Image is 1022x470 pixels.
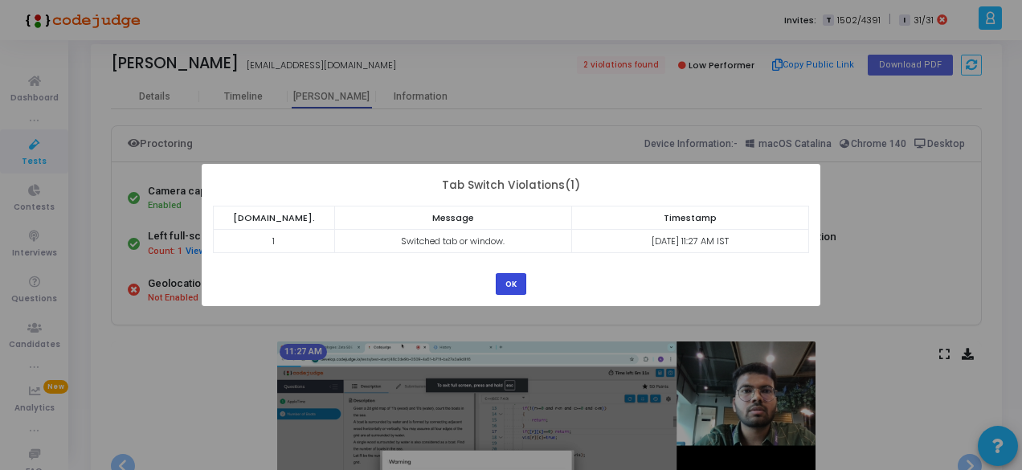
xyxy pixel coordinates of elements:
td: [DATE] 11:27 AM IST [571,230,808,253]
th: Message [334,206,571,230]
td: Switched tab or window. [334,230,571,253]
th: [DOMAIN_NAME]. [213,206,334,230]
td: 1 [213,230,334,253]
th: Timestamp [571,206,808,230]
div: Tab Switch Violations(1) [213,175,810,193]
button: OK [496,273,526,295]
